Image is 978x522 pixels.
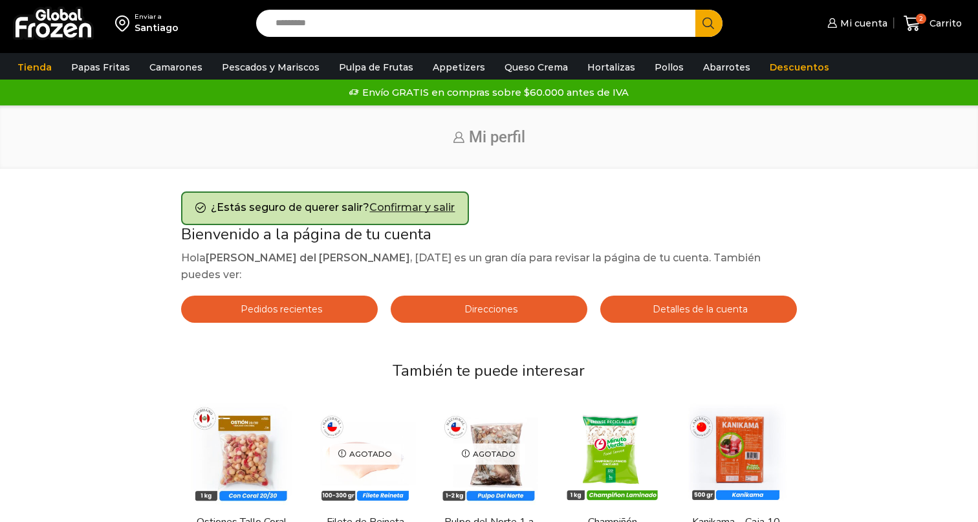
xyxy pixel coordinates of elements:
span: Carrito [926,17,962,30]
strong: [PERSON_NAME] del [PERSON_NAME] [206,252,410,264]
span: Pedidos recientes [237,303,322,315]
span: Detalles de la cuenta [649,303,748,315]
span: También te puede interesar [393,360,585,381]
a: Detalles de la cuenta [600,296,797,323]
p: Agotado [329,443,401,464]
a: Tienda [11,55,58,80]
a: Camarones [143,55,209,80]
span: Direcciones [461,303,517,315]
a: 2 Carrito [900,8,965,39]
span: 2 [916,14,926,24]
button: Search button [695,10,723,37]
a: Confirmar y salir [369,201,455,213]
p: Hola , [DATE] es un gran día para revisar la página de tu cuenta. También puedes ver: [181,250,796,283]
img: address-field-icon.svg [115,12,135,34]
a: Queso Crema [498,55,574,80]
a: Pedidos recientes [181,296,378,323]
a: Abarrotes [697,55,757,80]
a: Direcciones [391,296,587,323]
span: Mi cuenta [837,17,887,30]
span: Mi perfil [469,128,525,146]
a: Hortalizas [581,55,642,80]
a: Papas Fritas [65,55,136,80]
div: Santiago [135,21,179,34]
div: ¿Estás seguro de querer salir? [181,191,468,225]
a: Descuentos [763,55,836,80]
div: Enviar a [135,12,179,21]
a: Mi cuenta [824,10,887,36]
a: Pescados y Mariscos [215,55,326,80]
a: Pulpa de Frutas [332,55,420,80]
span: Bienvenido a la página de tu cuenta [181,224,431,245]
a: Appetizers [426,55,492,80]
a: Pollos [648,55,690,80]
p: Agotado [453,443,525,464]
